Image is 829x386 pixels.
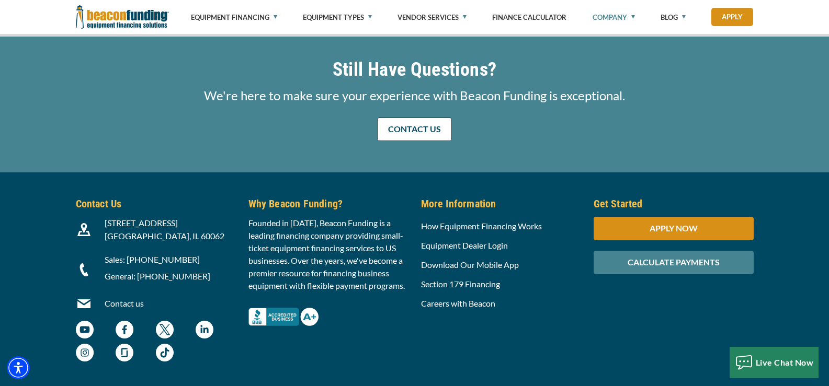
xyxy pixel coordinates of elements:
[594,217,754,240] div: APPLY NOW
[248,305,319,314] a: Better Business Bureau Complaint Free A+ Rating - open in a new tab
[594,223,754,233] a: APPLY NOW
[77,297,90,310] img: Beacon Funding Email Contact Icon
[711,8,753,26] a: Apply
[421,279,500,289] a: Section 179 Financing
[248,217,408,292] p: Founded in [DATE], Beacon Funding is a leading financing company providing small-ticket equipment...
[156,321,174,338] img: Beacon Funding twitter
[248,196,408,212] h5: Why Beacon Funding?
[156,349,174,359] a: Beacon Funding TikTok - open in a new tab
[116,344,133,361] img: Beacon Funding Glassdoor
[421,298,495,308] a: Careers with Beacon
[76,349,94,359] a: Beacon Funding Instagram - open in a new tab
[248,308,319,326] img: Better Business Bureau Complaint Free A+ Rating
[105,270,236,283] p: General: [PHONE_NUMBER]
[377,118,452,141] a: CONTACT US
[77,263,90,276] img: Beacon Funding Phone
[105,218,224,241] span: [STREET_ADDRESS] [GEOGRAPHIC_DATA], IL 60062
[421,196,581,212] h5: More Information
[196,326,213,336] a: Beacon Funding LinkedIn - open in a new tab
[7,356,30,379] div: Accessibility Menu
[105,253,236,266] p: Sales: [PHONE_NUMBER]
[76,326,94,336] a: Beacon Funding YouTube Channel - open in a new tab
[156,326,174,336] a: Beacon Funding twitter - open in a new tab
[156,344,174,361] img: Beacon Funding TikTok
[594,251,754,274] div: CALCULATE PAYMENTS
[105,298,144,308] a: Contact us
[116,326,133,336] a: Beacon Funding Facebook - open in a new tab
[76,344,94,361] img: Beacon Funding Instagram
[77,223,90,236] img: Beacon Funding location
[421,260,519,270] a: Download Our Mobile App
[421,240,508,250] a: Equipment Dealer Login
[594,257,754,267] a: CALCULATE PAYMENTS
[76,321,94,338] img: Beacon Funding YouTube Channel
[756,357,814,367] span: Live Chat Now
[196,321,213,338] img: Beacon Funding LinkedIn
[116,321,133,338] img: Beacon Funding Facebook
[594,196,754,212] h5: Get Started
[204,89,625,102] p: We're here to make sure your experience with Beacon Funding is exceptional.
[333,57,497,81] h2: Still Have Questions?
[76,196,236,212] h5: Contact Us
[421,221,542,231] a: How Equipment Financing Works
[116,349,133,359] a: Beacon Funding Glassdoor - open in a new tab
[730,347,819,378] button: Live Chat Now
